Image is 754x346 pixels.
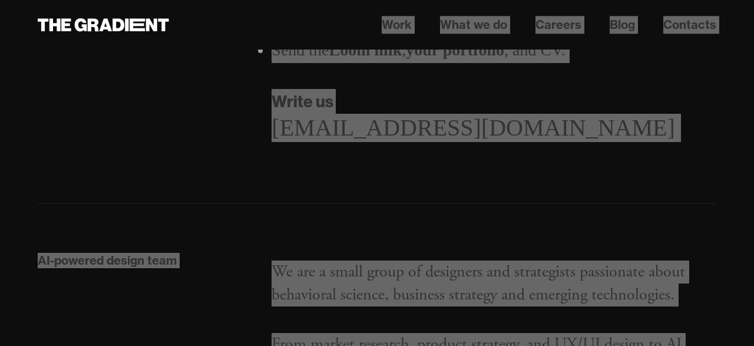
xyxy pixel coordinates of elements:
strong: AI-powered design team [38,253,177,268]
a: Work [382,16,412,34]
strong: Write us [272,91,333,111]
a: Blog [610,16,635,34]
strong: your portfolio [406,41,504,59]
a: What we do [440,16,507,34]
a: Contacts [663,16,716,34]
a: [EMAIL_ADDRESS][DOMAIN_NAME] [272,114,674,141]
p: We are a small group of designers and strategists passionate about behavioral science, business s... [272,261,716,307]
strong: Loom link [329,41,402,59]
li: Send the , , and CV. [272,37,716,63]
a: Careers [535,16,581,34]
